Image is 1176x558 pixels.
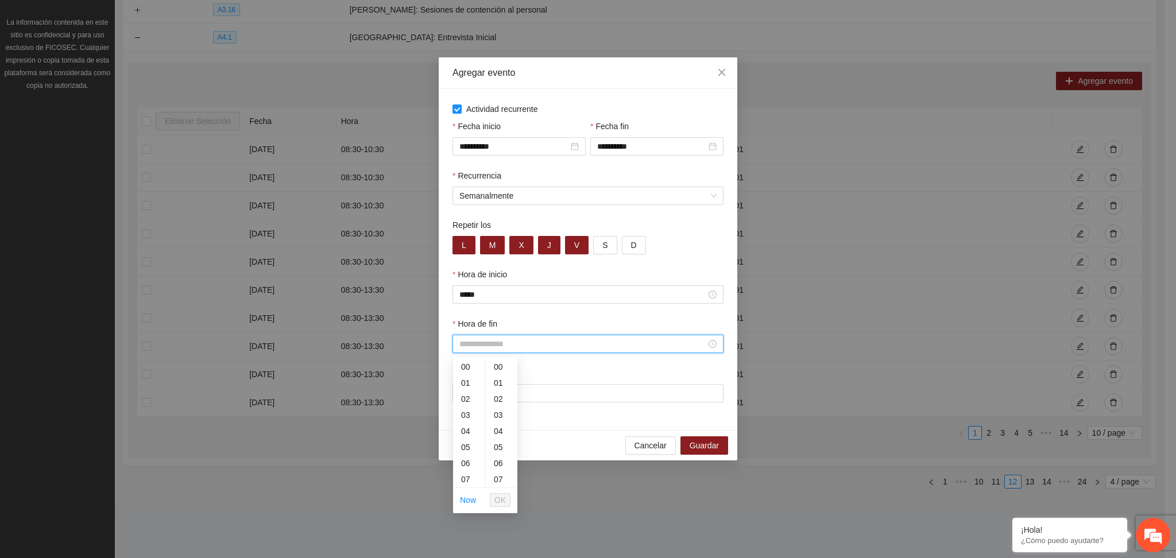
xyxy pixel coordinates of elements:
[459,338,706,350] input: Hora de fin
[486,407,517,423] div: 03
[622,236,646,254] button: D
[635,439,667,452] span: Cancelar
[452,268,507,281] label: Hora de inicio
[6,313,219,354] textarea: Escriba su mensaje y pulse “Intro”
[1021,536,1119,545] p: ¿Cómo puedo ayudarte?
[519,239,524,251] span: X
[574,239,579,251] span: V
[631,239,637,251] span: D
[452,384,724,402] input: Lugar
[486,439,517,455] div: 05
[462,103,543,115] span: Actividad recurrente
[452,169,501,182] label: Recurrencia
[67,153,158,269] span: Estamos en línea.
[459,187,717,204] span: Semanalmente
[453,455,485,471] div: 06
[460,495,476,505] a: Now
[453,439,485,455] div: 05
[1021,525,1119,534] div: ¡Hola!
[565,236,589,254] button: V
[509,236,533,254] button: X
[452,317,497,330] label: Hora de fin
[625,436,676,455] button: Cancelar
[486,455,517,471] div: 06
[717,68,726,77] span: close
[452,67,724,79] div: Agregar evento
[486,391,517,407] div: 02
[453,407,485,423] div: 03
[706,57,737,88] button: Close
[486,375,517,391] div: 01
[188,6,216,33] div: Minimizar ventana de chat en vivo
[452,120,501,133] label: Fecha inicio
[453,375,485,391] div: 01
[593,236,617,254] button: S
[452,236,475,254] button: L
[490,493,510,507] button: OK
[453,391,485,407] div: 02
[452,367,473,379] label: Lugar
[602,239,608,251] span: S
[453,359,485,375] div: 00
[547,239,551,251] span: J
[462,239,466,251] span: L
[486,423,517,439] div: 04
[690,439,719,452] span: Guardar
[590,120,629,133] label: Fecha fin
[453,423,485,439] div: 04
[480,236,505,254] button: M
[459,140,568,153] input: Fecha inicio
[486,471,517,487] div: 07
[489,239,496,251] span: M
[597,140,706,153] input: Fecha fin
[486,359,517,375] div: 00
[680,436,728,455] button: Guardar
[60,59,193,73] div: Chatee con nosotros ahora
[459,288,706,301] input: Hora de inicio
[538,236,560,254] button: J
[452,219,491,231] label: Repetir los
[453,471,485,487] div: 07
